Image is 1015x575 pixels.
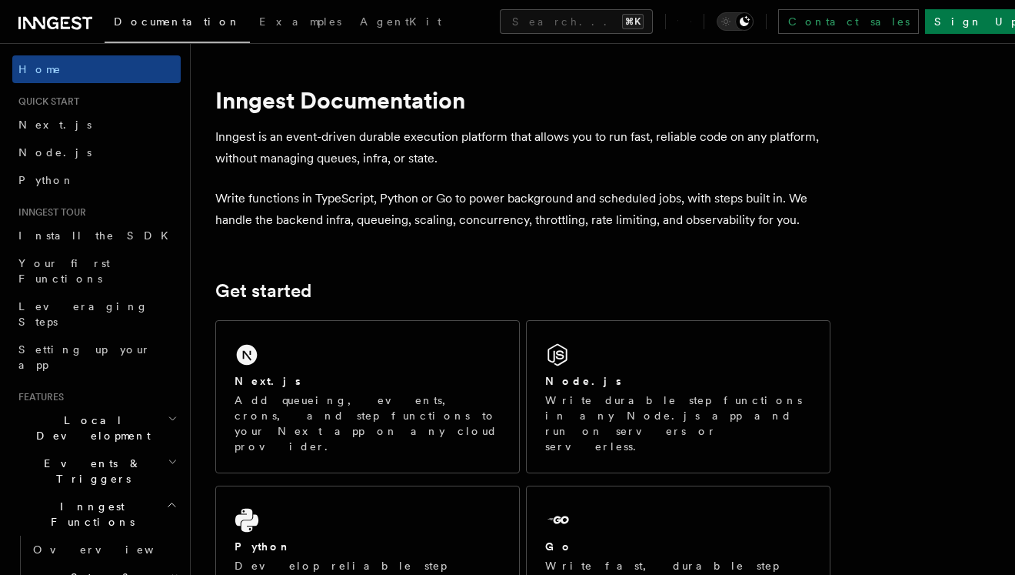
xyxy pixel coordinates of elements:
[622,14,644,29] kbd: ⌘K
[18,229,178,242] span: Install the SDK
[12,249,181,293] a: Your first Functions
[18,119,92,131] span: Next.js
[18,174,75,186] span: Python
[526,320,830,473] a: Node.jsWrite durable step functions in any Node.js app and run on servers or serverless.
[12,166,181,194] a: Python
[18,343,151,371] span: Setting up your app
[259,15,341,28] span: Examples
[215,188,830,231] p: Write functions in TypeScript, Python or Go to power background and scheduled jobs, with steps bu...
[12,111,181,139] a: Next.js
[12,391,64,403] span: Features
[545,373,621,389] h2: Node.js
[717,12,754,31] button: Toggle dark mode
[215,280,311,302] a: Get started
[545,539,573,554] h2: Go
[27,536,181,563] a: Overview
[215,126,830,169] p: Inngest is an event-driven durable execution platform that allows you to run fast, reliable code ...
[351,5,451,42] a: AgentKit
[545,393,811,454] p: Write durable step functions in any Node.js app and run on servers or serverless.
[12,406,181,450] button: Local Development
[360,15,441,28] span: AgentKit
[235,373,301,389] h2: Next.js
[778,9,919,34] a: Contact sales
[12,293,181,336] a: Leveraging Steps
[33,543,191,556] span: Overview
[12,95,79,108] span: Quick start
[12,456,168,486] span: Events & Triggers
[235,539,291,554] h2: Python
[114,15,241,28] span: Documentation
[500,9,653,34] button: Search...⌘K
[12,222,181,249] a: Install the SDK
[12,450,181,493] button: Events & Triggers
[12,336,181,379] a: Setting up your app
[12,206,86,219] span: Inngest tour
[18,62,62,77] span: Home
[18,257,110,285] span: Your first Functions
[215,320,520,473] a: Next.jsAdd queueing, events, crons, and step functions to your Next app on any cloud provider.
[12,493,181,536] button: Inngest Functions
[12,413,168,443] span: Local Development
[215,86,830,114] h1: Inngest Documentation
[18,300,148,328] span: Leveraging Steps
[18,146,92,159] span: Node.js
[12,55,181,83] a: Home
[250,5,351,42] a: Examples
[105,5,250,43] a: Documentation
[12,499,166,530] span: Inngest Functions
[235,393,501,454] p: Add queueing, events, crons, and step functions to your Next app on any cloud provider.
[12,139,181,166] a: Node.js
